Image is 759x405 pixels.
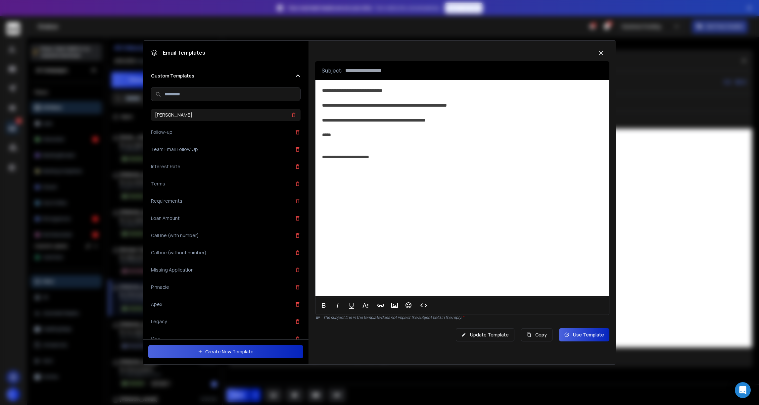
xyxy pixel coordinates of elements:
p: The subject line in the template does not impact the subject field in the [323,315,609,320]
div: Open Intercom Messenger [735,382,751,398]
button: Copy [521,328,552,341]
button: Italic (⌘I) [331,299,344,312]
button: Use Template [559,328,609,341]
button: Update Template [456,328,514,341]
button: Bold (⌘B) [317,299,330,312]
button: Underline (⌘U) [345,299,358,312]
button: Code View [417,299,430,312]
button: More Text [359,299,372,312]
span: reply. [452,315,464,320]
p: Subject: [322,67,343,75]
button: Emoticons [402,299,415,312]
button: Create New Template [148,345,303,358]
button: Insert Image (⌘P) [388,299,401,312]
button: Insert Link (⌘K) [374,299,387,312]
